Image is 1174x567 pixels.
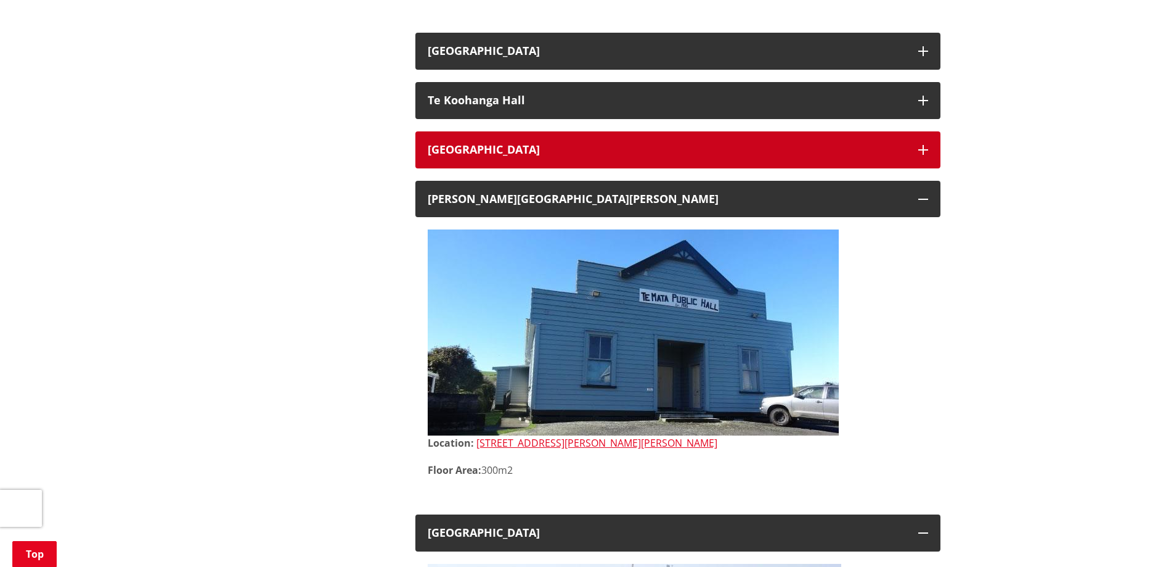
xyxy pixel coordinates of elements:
button: [GEOGRAPHIC_DATA] [415,515,940,552]
iframe: Messenger Launcher [1117,515,1162,560]
h3: [GEOGRAPHIC_DATA] [428,45,906,57]
button: [PERSON_NAME][GEOGRAPHIC_DATA][PERSON_NAME] [415,181,940,218]
button: [GEOGRAPHIC_DATA] [415,131,940,168]
h3: [PERSON_NAME][GEOGRAPHIC_DATA][PERSON_NAME] [428,193,906,205]
strong: Location: [428,436,474,450]
h3: [GEOGRAPHIC_DATA] [428,527,906,539]
a: [STREET_ADDRESS][PERSON_NAME][PERSON_NAME] [476,436,717,450]
button: [GEOGRAPHIC_DATA] [415,33,940,70]
h3: [GEOGRAPHIC_DATA] [428,144,906,156]
p: 300m2 [428,463,928,478]
a: Top [12,541,57,567]
img: Te-Mata-Hall-2 [428,230,839,436]
button: Te Koohanga Hall [415,82,940,119]
h3: Te Koohanga Hall [428,94,906,107]
strong: Floor Area: [428,463,481,477]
